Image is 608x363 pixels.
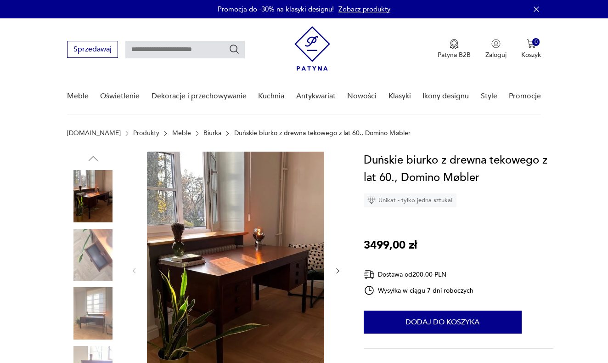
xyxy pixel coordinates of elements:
img: Ikonka użytkownika [491,39,501,48]
p: Patyna B2B [438,51,471,59]
button: Patyna B2B [438,39,471,59]
div: Dostawa od 200,00 PLN [364,269,474,280]
img: Ikona medalu [450,39,459,49]
a: Oświetlenie [100,79,140,114]
a: Promocje [509,79,541,114]
a: Meble [172,130,191,137]
button: 0Koszyk [521,39,541,59]
p: Duńskie biurko z drewna tekowego z lat 60., Domino Møbler [234,130,411,137]
a: Ikona medaluPatyna B2B [438,39,471,59]
img: Zdjęcie produktu Duńskie biurko z drewna tekowego z lat 60., Domino Møbler [67,170,119,222]
a: Meble [67,79,89,114]
a: Biurka [203,130,221,137]
a: Nowości [347,79,377,114]
img: Patyna - sklep z meblami i dekoracjami vintage [294,26,330,71]
p: Koszyk [521,51,541,59]
a: Style [481,79,497,114]
p: Promocja do -30% na klasyki designu! [218,5,334,14]
div: Unikat - tylko jedna sztuka! [364,193,456,207]
div: Wysyłka w ciągu 7 dni roboczych [364,285,474,296]
a: Antykwariat [296,79,336,114]
p: 3499,00 zł [364,237,417,254]
button: Szukaj [229,44,240,55]
img: Ikona dostawy [364,269,375,280]
a: [DOMAIN_NAME] [67,130,121,137]
a: Kuchnia [258,79,284,114]
h1: Duńskie biurko z drewna tekowego z lat 60., Domino Møbler [364,152,553,187]
a: Dekoracje i przechowywanie [152,79,247,114]
p: Zaloguj [485,51,507,59]
a: Sprzedawaj [67,47,118,53]
img: Ikona diamentu [367,196,376,204]
img: Zdjęcie produktu Duńskie biurko z drewna tekowego z lat 60., Domino Møbler [67,229,119,281]
button: Dodaj do koszyka [364,311,522,334]
button: Sprzedawaj [67,41,118,58]
a: Ikony designu [422,79,469,114]
a: Klasyki [388,79,411,114]
img: Zdjęcie produktu Duńskie biurko z drewna tekowego z lat 60., Domino Møbler [67,287,119,340]
button: Zaloguj [485,39,507,59]
a: Produkty [133,130,159,137]
a: Zobacz produkty [338,5,390,14]
div: 0 [532,38,540,46]
img: Ikona koszyka [527,39,536,48]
